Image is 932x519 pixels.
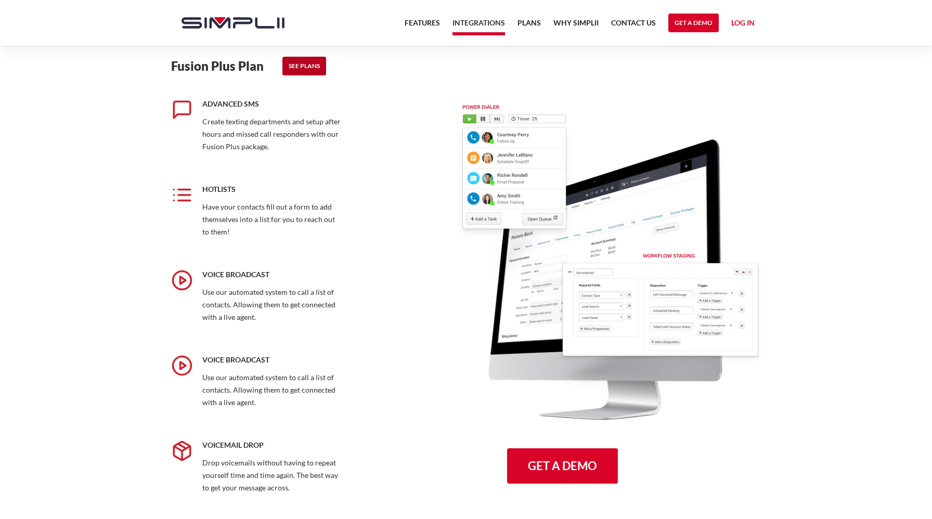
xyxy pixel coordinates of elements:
a: HotlistsHave your contacts fill out a form to add themselves into a list for you to reach out to ... [171,172,361,257]
h5: Advanced SMS [202,99,342,109]
img: Simplii [182,17,284,29]
a: Voice BroadcastUse our automated system to call a list of contacts. Allowing them to get connecte... [171,342,361,427]
p: Have your contacts fill out a form to add themselves into a list for you to reach out to them! [202,201,342,238]
p: Create texting departments and setup after hours and missed call responders with our Fusion Plus ... [202,115,342,153]
h5: Hotlists [202,184,342,194]
a: Integrations [452,17,505,35]
p: Drop voicemails without having to repeat yourself time and time again. The best way to get your m... [202,457,342,494]
a: Voice BroadcastUse our automated system to call a list of contacts. Allowing them to get connecte... [171,257,361,342]
a: Log in [731,17,755,32]
p: Use our automated system to call a list of contacts. Allowing them to get connected with a live a... [202,286,342,323]
a: Plans [517,17,541,35]
h5: Voice Broadcast [202,355,342,365]
p: Use our automated system to call a list of contacts. Allowing them to get connected with a live a... [202,371,342,409]
h3: Fusion Plus Plan [171,58,264,74]
a: Get a Demo [507,448,618,484]
a: Contact US [611,17,656,35]
a: Voicemail DropDrop voicemails without having to repeat yourself time and time again. The best way... [171,427,361,513]
a: See Plans [282,57,326,75]
h5: Voicemail Drop [202,440,342,450]
h5: Voice Broadcast [202,269,342,280]
a: Why Simplii [553,17,599,35]
a: Features [405,17,440,35]
a: Get a Demo [668,14,719,32]
a: Advanced SMSCreate texting departments and setup after hours and missed call responders with our ... [171,86,361,172]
